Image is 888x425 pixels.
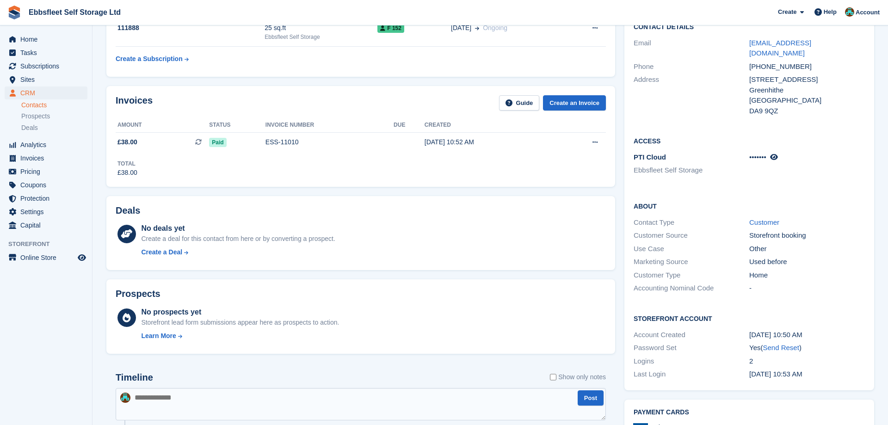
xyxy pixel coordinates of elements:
span: Analytics [20,138,76,151]
div: - [749,283,865,294]
div: Contact Type [634,217,749,228]
span: Deals [21,123,38,132]
a: menu [5,138,87,151]
div: No prospects yet [141,307,339,318]
div: Logins [634,356,749,367]
span: Tasks [20,46,76,59]
div: 2 [749,356,865,367]
th: Due [394,118,425,133]
th: Invoice number [265,118,394,133]
span: Account [856,8,880,17]
div: Ebbsfleet Self Storage [265,33,377,41]
div: Yes [749,343,865,353]
a: menu [5,46,87,59]
span: F 152 [377,24,404,33]
span: Settings [20,205,76,218]
span: Help [824,7,837,17]
div: Password Set [634,343,749,353]
span: Subscriptions [20,60,76,73]
div: ESS-11010 [265,137,394,147]
a: menu [5,152,87,165]
a: menu [5,165,87,178]
div: Customer Source [634,230,749,241]
span: Sites [20,73,76,86]
div: No deals yet [141,223,335,234]
span: ••••••• [749,153,766,161]
div: Customer Type [634,270,749,281]
a: Deals [21,123,87,133]
a: Guide [499,95,540,111]
div: Address [634,74,749,116]
span: £38.00 [117,137,137,147]
a: menu [5,251,87,264]
a: Preview store [76,252,87,263]
span: Storefront [8,240,92,249]
a: Create a Deal [141,247,335,257]
span: CRM [20,86,76,99]
label: Show only notes [550,372,606,382]
a: menu [5,60,87,73]
div: Use Case [634,244,749,254]
img: George Spring [120,393,130,403]
img: stora-icon-8386f47178a22dfd0bd8f6a31ec36ba5ce8667c1dd55bd0f319d3a0aa187defe.svg [7,6,21,19]
a: menu [5,86,87,99]
th: Amount [116,118,209,133]
h2: Access [634,136,865,145]
span: Protection [20,192,76,205]
div: Greenhithe [749,85,865,96]
div: Storefront booking [749,230,865,241]
a: Contacts [21,101,87,110]
div: Phone [634,62,749,72]
a: Prospects [21,111,87,121]
div: [GEOGRAPHIC_DATA] [749,95,865,106]
span: Coupons [20,179,76,191]
div: £38.00 [117,168,137,178]
div: Storefront lead form submissions appear here as prospects to action. [141,318,339,327]
span: ( ) [760,344,801,351]
a: menu [5,33,87,46]
a: Learn More [141,331,339,341]
h2: Prospects [116,289,160,299]
span: Home [20,33,76,46]
span: Capital [20,219,76,232]
div: [PHONE_NUMBER] [749,62,865,72]
div: Last Login [634,369,749,380]
input: Show only notes [550,372,556,382]
a: Ebbsfleet Self Storage Ltd [25,5,124,20]
a: menu [5,219,87,232]
a: menu [5,73,87,86]
div: Used before [749,257,865,267]
div: Create a Deal [141,247,182,257]
h2: Contact Details [634,24,865,31]
div: [DATE] 10:50 AM [749,330,865,340]
a: Customer [749,218,779,226]
div: Learn More [141,331,176,341]
div: DA9 9QZ [749,106,865,117]
div: 111888 [116,23,265,33]
a: menu [5,192,87,205]
div: Email [634,38,749,59]
a: Create an Invoice [543,95,606,111]
div: Account Created [634,330,749,340]
h2: Deals [116,205,140,216]
div: Other [749,244,865,254]
div: Marketing Source [634,257,749,267]
div: Accounting Nominal Code [634,283,749,294]
h2: Timeline [116,372,153,383]
button: Post [578,390,604,406]
div: 25 sq.ft [265,23,377,33]
div: Home [749,270,865,281]
li: Ebbsfleet Self Storage [634,165,749,176]
span: Create [778,7,796,17]
span: Online Store [20,251,76,264]
img: George Spring [845,7,854,17]
div: Create a deal for this contact from here or by converting a prospect. [141,234,335,244]
h2: Invoices [116,95,153,111]
div: Create a Subscription [116,54,183,64]
div: [DATE] 10:52 AM [425,137,555,147]
th: Created [425,118,555,133]
div: Total [117,160,137,168]
span: Invoices [20,152,76,165]
a: Create a Subscription [116,50,189,68]
h2: Storefront Account [634,314,865,323]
